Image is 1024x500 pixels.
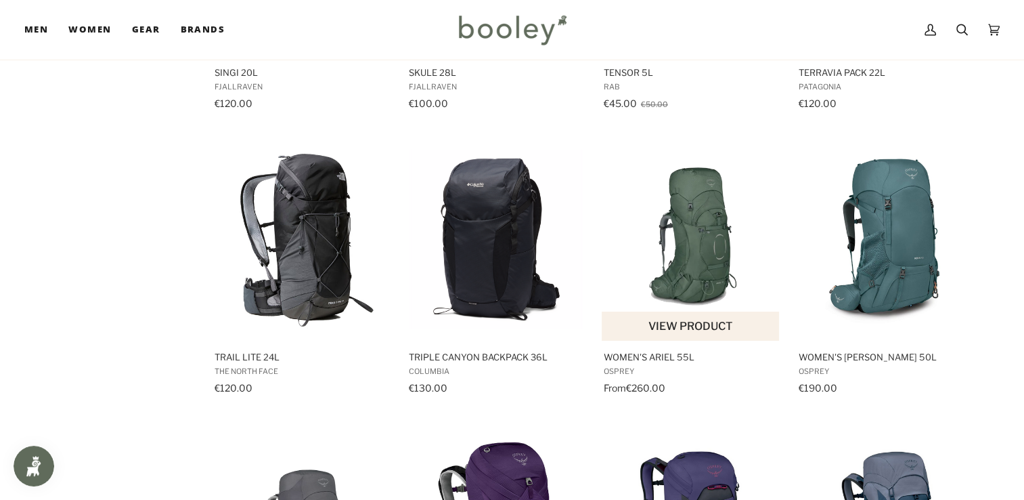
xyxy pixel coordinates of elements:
[24,23,48,37] span: Men
[798,367,973,376] span: Osprey
[215,98,252,109] span: €120.00
[626,382,665,394] span: €260.00
[604,66,779,79] span: Tensor 5L
[407,150,586,329] img: Columbia Triple Canyon Backpack 36L Black - Booley Galway
[409,351,584,363] span: Triple Canyon Backpack 36L
[180,23,225,37] span: Brands
[409,98,448,109] span: €100.00
[641,100,668,109] span: €50.00
[409,382,447,394] span: €130.00
[453,10,571,49] img: Booley
[68,23,111,37] span: Women
[409,82,584,91] span: Fjallraven
[796,150,975,329] img: Osprey Women's Renn 50L Cascade Blue / Melon Orange - Booley Galway
[215,382,252,394] span: €120.00
[215,82,390,91] span: Fjallraven
[409,367,584,376] span: Columbia
[215,351,390,363] span: Trail Lite 24L
[798,66,973,79] span: Terravia Pack 22L
[798,98,836,109] span: €120.00
[213,150,392,329] img: The North Face Trail Lite 24L TNF Black / Asphalt Grey - Booley Galway
[604,82,779,91] span: Rab
[798,382,837,394] span: €190.00
[798,82,973,91] span: Patagonia
[409,66,584,79] span: Skule 28L
[796,138,975,398] a: Women's Renn 50L
[407,138,586,398] a: Triple Canyon Backpack 36L
[604,367,779,376] span: Osprey
[604,382,626,394] span: From
[604,98,637,109] span: €45.00
[213,138,392,398] a: Trail Lite 24L
[602,312,780,341] button: View product
[602,138,781,398] a: Women's Ariel 55L
[132,23,160,37] span: Gear
[798,351,973,363] span: Women's [PERSON_NAME] 50L
[14,446,54,486] iframe: Button to open loyalty program pop-up
[604,351,779,363] span: Women's Ariel 55L
[215,367,390,376] span: The North Face
[215,66,390,79] span: Singi 20L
